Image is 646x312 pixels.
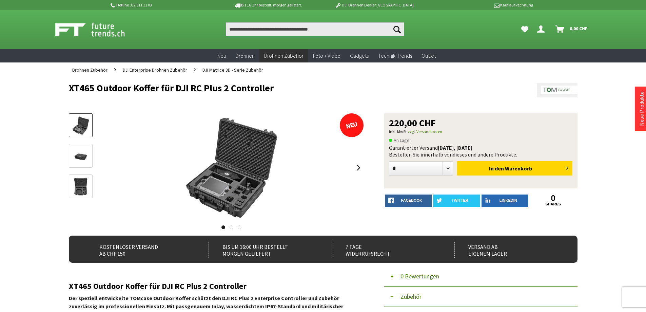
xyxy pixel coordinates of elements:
img: Shop Futuretrends - zur Startseite wechseln [55,21,140,38]
p: Bis 16 Uhr bestellt, morgen geliefert. [215,1,321,9]
a: Meine Favoriten [518,22,532,36]
span: 0,00 CHF [570,23,588,34]
span: Technik-Trends [378,52,412,59]
a: facebook [385,195,432,207]
div: Bis um 16:00 Uhr bestellt Morgen geliefert [209,241,317,258]
span: facebook [401,198,422,202]
a: DJI Enterprise Drohnen Zubehör [119,62,191,77]
a: Outlet [417,49,441,63]
div: Garantierter Versand Bestellen Sie innerhalb von dieses und andere Produkte. [389,144,573,158]
span: An Lager [389,136,411,144]
a: 0 [530,195,577,202]
span: Foto + Video [313,52,340,59]
h2: XT465 Outdoor Koffer für DJI RC Plus 2 Controller [69,282,364,291]
a: Dein Konto [534,22,550,36]
input: Produkt, Marke, Kategorie, EAN, Artikelnummer… [226,22,404,36]
a: Technik-Trends [373,49,417,63]
a: shares [530,202,577,206]
span: Drohnen Zubehör [72,67,107,73]
div: Kostenloser Versand ab CHF 150 [86,241,194,258]
a: Neue Produkte [638,91,645,126]
p: Hotline 032 511 11 03 [110,1,215,9]
button: Suchen [390,22,404,36]
a: zzgl. Versandkosten [408,129,442,134]
a: Gadgets [345,49,373,63]
img: Vorschau: XT465 Outdoor Koffer für DJI RC Plus 2 Controller [71,116,91,135]
a: Foto + Video [308,49,345,63]
div: Versand ab eigenem Lager [454,241,563,258]
button: 0 Bewertungen [384,266,578,287]
div: 7 Tage Widerrufsrecht [332,241,440,258]
span: Outlet [422,52,436,59]
span: In den [489,165,504,172]
span: DJI Matrice 3D - Serie Zubehör [202,67,263,73]
span: Drohnen [236,52,255,59]
p: inkl. MwSt. [389,128,573,136]
span: 220,00 CHF [389,118,436,128]
a: Warenkorb [553,22,591,36]
p: DJI Drohnen Dealer [GEOGRAPHIC_DATA] [321,1,427,9]
span: Warenkorb [505,165,532,172]
b: [DATE], [DATE] [438,144,472,151]
span: Gadgets [350,52,369,59]
a: DJI Matrice 3D - Serie Zubehör [199,62,267,77]
span: DJI Enterprise Drohnen Zubehör [123,67,187,73]
a: Neu [213,49,231,63]
a: Drohnen [231,49,259,63]
a: Drohnen Zubehör [69,62,111,77]
span: LinkedIn [500,198,517,202]
span: Neu [217,52,226,59]
img: TomCase [537,83,578,97]
span: twitter [452,198,468,202]
a: twitter [433,195,480,207]
img: XT465 Outdoor Koffer für DJI RC Plus 2 Controller [177,113,286,222]
a: Drohnen Zubehör [259,49,308,63]
h1: XT465 Outdoor Koffer für DJI RC Plus 2 Controller [69,83,476,93]
a: LinkedIn [482,195,529,207]
button: In den Warenkorb [457,161,572,176]
button: Zubehör [384,287,578,307]
span: Drohnen Zubehör [264,52,304,59]
p: Kauf auf Rechnung [427,1,533,9]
